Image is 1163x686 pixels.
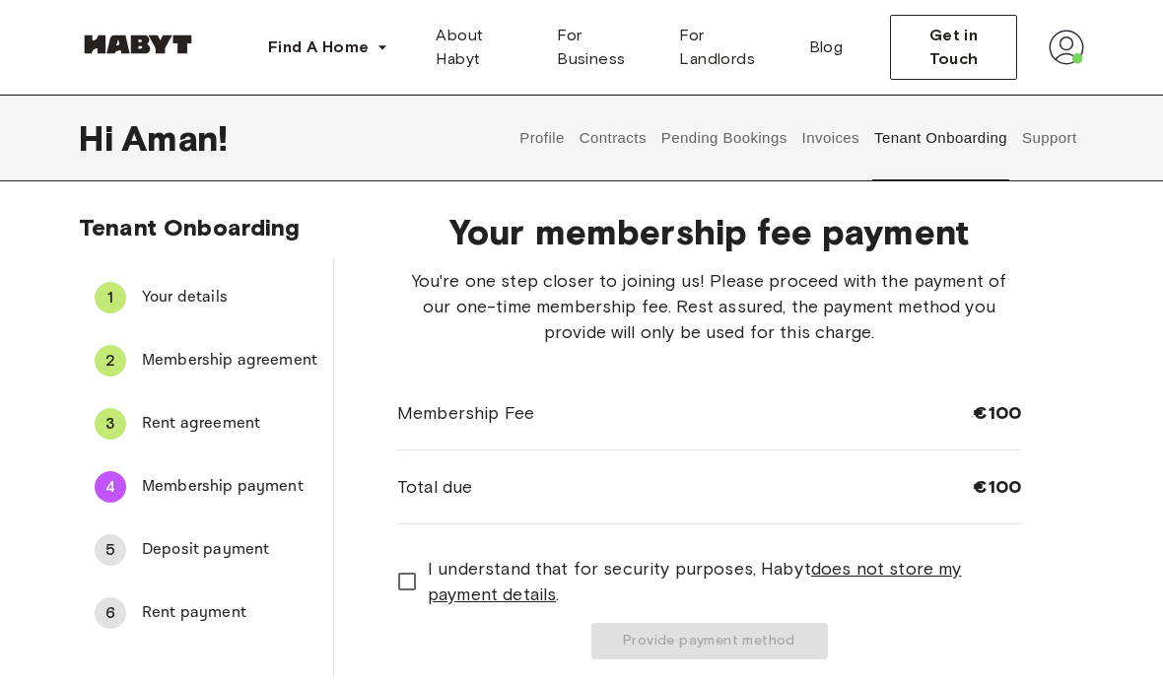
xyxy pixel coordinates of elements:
[799,95,861,181] button: Invoices
[142,286,317,309] span: Your details
[95,345,126,377] div: 2
[142,349,317,373] span: Membership agreement
[142,412,317,436] span: Rent agreement
[577,95,649,181] button: Contracts
[1019,95,1079,181] button: Support
[142,538,317,562] span: Deposit payment
[79,34,197,54] img: Habyt
[95,471,126,503] div: 4
[79,589,333,637] div: 6Rent payment
[79,117,121,159] span: Hi
[872,95,1010,181] button: Tenant Onboarding
[79,463,333,511] div: 4Membership payment
[809,35,844,59] span: Blog
[513,95,1084,181] div: user profile tabs
[658,95,789,181] button: Pending Bookings
[557,24,648,71] span: For Business
[428,556,1005,607] span: I understand that for security purposes, Habyt .
[95,282,126,313] div: 1
[679,24,777,71] span: For Landlords
[252,28,404,67] button: Find A Home
[397,268,1021,345] span: You're one step closer to joining us! Please proceed with the payment of our one-time membership ...
[79,400,333,447] div: 3Rent agreement
[517,95,568,181] button: Profile
[142,601,317,625] span: Rent payment
[907,24,1000,71] span: Get in Touch
[793,16,859,79] a: Blog
[95,534,126,566] div: 5
[79,526,333,574] div: 5Deposit payment
[890,15,1017,80] button: Get in Touch
[663,16,792,79] a: For Landlords
[79,274,333,321] div: 1Your details
[541,16,663,79] a: For Business
[973,475,1021,499] span: €100
[436,24,525,71] span: About Habyt
[268,35,369,59] span: Find A Home
[397,400,534,426] span: Membership Fee
[973,401,1021,425] span: €100
[397,474,472,500] span: Total due
[95,408,126,440] div: 3
[95,597,126,629] div: 6
[397,211,1021,252] span: Your membership fee payment
[142,475,317,499] span: Membership payment
[79,337,333,384] div: 2Membership agreement
[1049,30,1084,65] img: avatar
[121,117,228,159] span: Aman !
[420,16,541,79] a: About Habyt
[79,213,301,241] span: Tenant Onboarding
